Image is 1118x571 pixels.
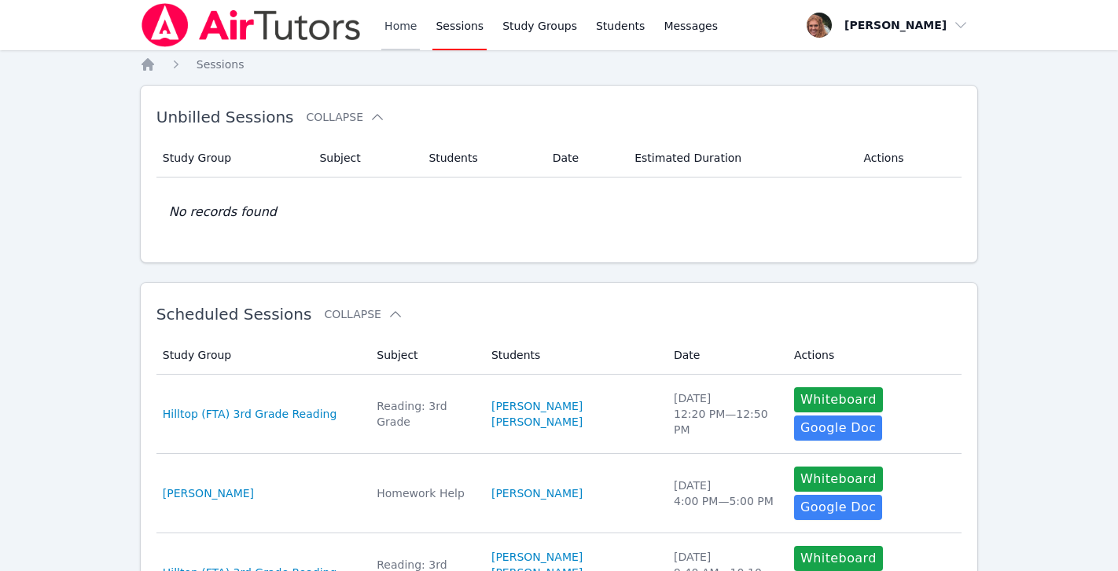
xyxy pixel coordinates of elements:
[794,415,882,441] a: Google Doc
[491,414,583,430] a: [PERSON_NAME]
[324,306,403,322] button: Collapse
[156,178,962,247] td: No records found
[156,375,962,454] tr: Hilltop (FTA) 3rd Grade ReadingReading: 3rd Grade[PERSON_NAME][PERSON_NAME][DATE]12:20 PM—12:50 P...
[794,387,883,412] button: Whiteboard
[310,139,419,178] th: Subject
[625,139,854,178] th: Estimated Duration
[140,57,979,72] nav: Breadcrumb
[674,478,775,509] div: [DATE] 4:00 PM — 5:00 PM
[482,336,664,375] th: Students
[794,546,883,571] button: Whiteboard
[419,139,542,178] th: Students
[156,108,294,126] span: Unbilled Sessions
[367,336,482,375] th: Subject
[156,305,312,324] span: Scheduled Sessions
[163,406,337,422] a: Hilltop (FTA) 3rd Grade Reading
[491,485,583,501] a: [PERSON_NAME]
[794,467,883,492] button: Whiteboard
[377,398,473,430] div: Reading: 3rd Grade
[140,3,362,47] img: Air Tutors
[163,485,254,501] a: [PERSON_NAME]
[197,57,245,72] a: Sessions
[543,139,626,178] th: Date
[664,18,718,34] span: Messages
[785,336,962,375] th: Actions
[794,495,882,520] a: Google Doc
[377,485,473,501] div: Homework Help
[854,139,962,178] th: Actions
[156,139,311,178] th: Study Group
[156,454,962,533] tr: [PERSON_NAME]Homework Help[PERSON_NAME][DATE]4:00 PM—5:00 PMWhiteboardGoogle Doc
[674,390,775,437] div: [DATE] 12:20 PM — 12:50 PM
[307,109,385,125] button: Collapse
[664,336,785,375] th: Date
[491,398,583,414] a: [PERSON_NAME]
[197,58,245,71] span: Sessions
[156,336,368,375] th: Study Group
[491,549,583,565] a: [PERSON_NAME]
